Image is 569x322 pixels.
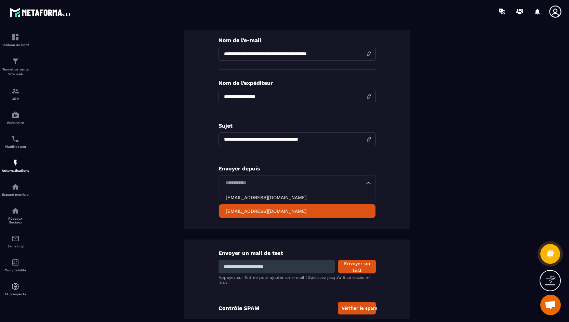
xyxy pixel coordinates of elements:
p: Sujet [219,123,376,129]
input: Search for option [223,179,365,187]
p: Webinaire [2,121,29,125]
img: website_grey.svg [11,18,16,23]
p: Espace membre [2,193,29,196]
p: Planificateur [2,145,29,149]
p: Envoyer depuis [219,165,376,172]
img: email [11,234,19,243]
a: social-networksocial-networkRéseaux Sociaux [2,202,29,229]
p: Envoyer un mail de test [219,250,376,256]
img: scheduler [11,135,19,143]
img: tab_domain_overview_orange.svg [28,40,33,45]
a: formationformationTableau de bord [2,28,29,52]
div: Domaine: [DOMAIN_NAME] [18,18,77,23]
div: v 4.0.25 [19,11,34,16]
a: automationsautomationsEspace membre [2,178,29,202]
img: automations [11,159,19,167]
img: automations [11,282,19,291]
a: emailemailE-mailing [2,229,29,253]
p: Nom de l'e-mail [219,37,376,43]
img: automations [11,111,19,119]
a: schedulerschedulerPlanificateur [2,130,29,154]
p: CRM [2,97,29,101]
img: accountant [11,258,19,267]
div: Search for option [219,175,376,191]
p: Tunnel de vente Site web [2,67,29,77]
a: accountantaccountantComptabilité [2,253,29,277]
a: automationsautomationsAutomatisations [2,154,29,178]
a: formationformationCRM [2,82,29,106]
p: Automatisations [2,169,29,172]
a: formationformationTunnel de vente Site web [2,52,29,82]
img: formation [11,87,19,95]
img: logo_orange.svg [11,11,16,16]
p: Nom de l'expéditeur [219,80,376,86]
a: automationsautomationsWebinaire [2,106,29,130]
div: Ouvrir le chat [540,295,561,315]
p: info@elearning.allnaturo.fr [226,194,369,201]
p: IA prospects [2,292,29,296]
p: Tableau de bord [2,43,29,47]
p: Réseaux Sociaux [2,217,29,224]
p: E-mailing [2,244,29,248]
img: tab_keywords_by_traffic_grey.svg [78,40,83,45]
img: social-network [11,207,19,215]
img: logo [10,6,71,18]
div: Domaine [35,40,53,45]
button: Vérifier le spam [338,302,376,314]
img: formation [11,33,19,41]
img: formation [11,57,19,65]
p: info@allnaturo.fr [226,208,369,215]
p: Contrôle SPAM [219,305,260,311]
img: automations [11,183,19,191]
button: Envoyer un test [338,260,376,273]
div: Mots-clés [85,40,105,45]
p: Appuyez sur Entrée pour ajouter un e-mail ! Saisissez jusqu'à 5 adresses e-mail ! [219,275,376,285]
p: Comptabilité [2,268,29,272]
